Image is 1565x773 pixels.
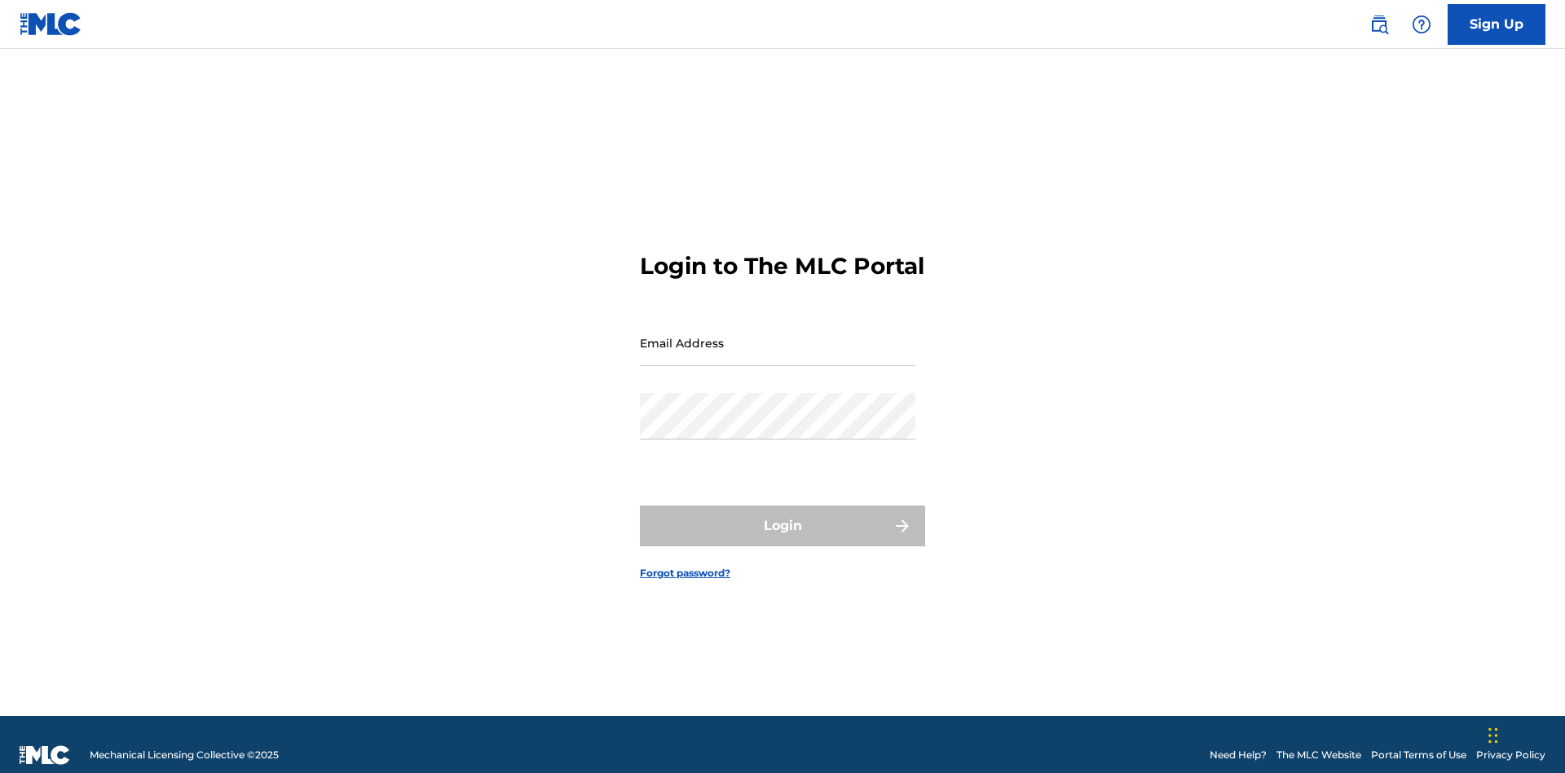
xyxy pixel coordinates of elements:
div: Drag [1488,711,1498,760]
span: Mechanical Licensing Collective © 2025 [90,748,279,762]
a: Portal Terms of Use [1371,748,1466,762]
img: logo [20,745,70,765]
div: Help [1405,8,1438,41]
img: search [1369,15,1389,34]
iframe: Chat Widget [1483,695,1565,773]
a: Sign Up [1448,4,1545,45]
img: help [1412,15,1431,34]
a: Forgot password? [640,566,730,581]
a: Need Help? [1210,748,1267,762]
a: Privacy Policy [1476,748,1545,762]
h3: Login to The MLC Portal [640,252,924,280]
a: The MLC Website [1276,748,1361,762]
a: Public Search [1363,8,1395,41]
img: MLC Logo [20,12,82,36]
